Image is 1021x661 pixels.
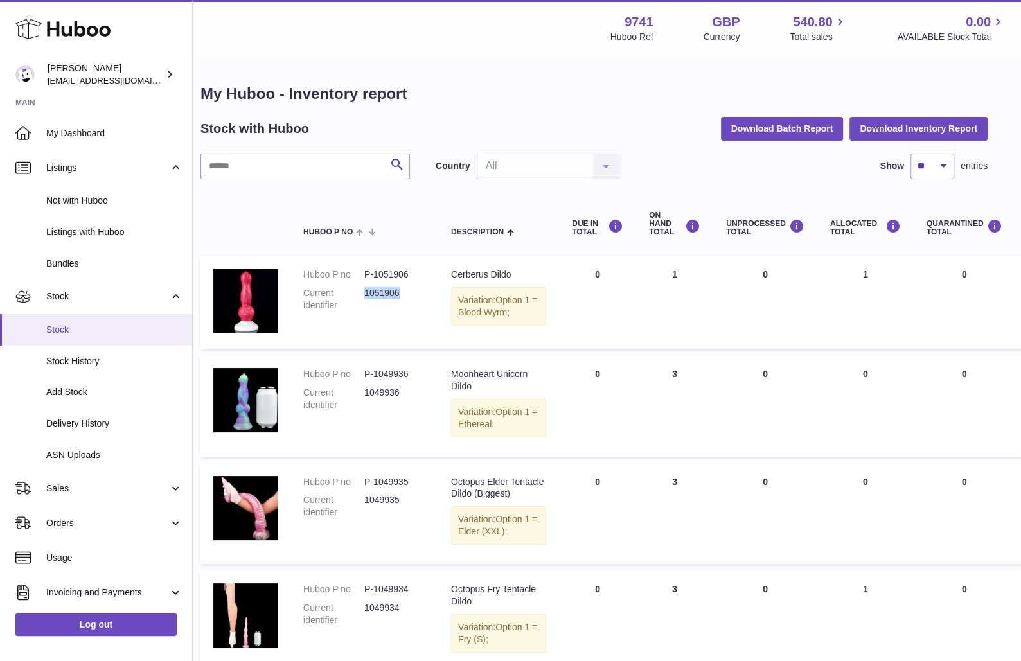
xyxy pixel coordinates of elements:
[46,418,182,430] span: Delivery History
[364,476,425,488] dd: P-1049935
[46,195,182,207] span: Not with Huboo
[303,476,364,488] dt: Huboo P no
[15,613,177,636] a: Log out
[966,13,991,31] span: 0.00
[364,583,425,595] dd: P-1049934
[48,62,163,87] div: [PERSON_NAME]
[46,586,169,599] span: Invoicing and Payments
[46,290,169,303] span: Stock
[897,31,1006,43] span: AVAILABLE Stock Total
[713,256,817,349] td: 0
[713,463,817,565] td: 0
[451,476,546,500] div: Octopus Elder Tentacle Dildo (Biggest)
[303,494,364,518] dt: Current identifier
[15,65,35,84] img: ajcmarketingltd@gmail.com
[817,463,914,565] td: 0
[790,31,847,43] span: Total sales
[830,219,901,236] div: ALLOCATED Total
[962,269,967,279] span: 0
[46,258,182,270] span: Bundles
[213,368,278,432] img: product image
[213,476,278,540] img: product image
[572,219,623,236] div: DUE IN TOTAL
[458,514,537,536] span: Option 1 = Elder (XXL);
[962,477,967,487] span: 0
[897,13,1006,43] a: 0.00 AVAILABLE Stock Total
[458,622,537,644] span: Option 1 = Fry (S);
[451,614,546,653] div: Variation:
[726,219,804,236] div: UNPROCESSED Total
[46,449,182,461] span: ASN Uploads
[46,517,169,529] span: Orders
[200,84,988,104] h1: My Huboo - Inventory report
[303,387,364,411] dt: Current identifier
[303,287,364,312] dt: Current identifier
[559,355,636,457] td: 0
[610,31,653,43] div: Huboo Ref
[636,463,713,565] td: 3
[559,463,636,565] td: 0
[364,387,425,411] dd: 1049936
[636,355,713,457] td: 3
[46,386,182,398] span: Add Stock
[200,120,309,137] h2: Stock with Huboo
[625,13,653,31] strong: 9741
[48,75,189,85] span: [EMAIL_ADDRESS][DOMAIN_NAME]
[451,287,546,326] div: Variation:
[458,295,537,317] span: Option 1 = Blood Wyrm;
[790,13,847,43] a: 540.80 Total sales
[451,228,504,236] span: Description
[451,506,546,545] div: Variation:
[961,160,988,172] span: entries
[46,127,182,139] span: My Dashboard
[451,399,546,437] div: Variation:
[364,368,425,380] dd: P-1049936
[817,355,914,457] td: 0
[649,211,700,237] div: ON HAND Total
[364,287,425,312] dd: 1051906
[559,256,636,349] td: 0
[364,269,425,281] dd: P-1051906
[436,160,470,172] label: Country
[817,256,914,349] td: 1
[451,368,546,392] div: Moonheart Unicorn Dildo
[880,160,904,172] label: Show
[303,368,364,380] dt: Huboo P no
[962,584,967,594] span: 0
[46,162,169,174] span: Listings
[46,324,182,336] span: Stock
[303,228,353,236] span: Huboo P no
[46,355,182,367] span: Stock History
[849,117,988,140] button: Download Inventory Report
[713,355,817,457] td: 0
[364,494,425,518] dd: 1049935
[962,369,967,379] span: 0
[213,583,278,648] img: product image
[213,269,278,333] img: product image
[364,602,425,626] dd: 1049934
[712,13,740,31] strong: GBP
[451,583,546,608] div: Octopus Fry Tentacle Dildo
[451,269,546,281] div: Cerberus Dildo
[927,219,1002,236] div: QUARANTINED Total
[704,31,740,43] div: Currency
[46,552,182,564] span: Usage
[46,226,182,238] span: Listings with Huboo
[793,13,832,31] span: 540.80
[458,407,537,429] span: Option 1 = Ethereal;
[46,482,169,495] span: Sales
[636,256,713,349] td: 1
[303,602,364,626] dt: Current identifier
[303,269,364,281] dt: Huboo P no
[303,583,364,595] dt: Huboo P no
[721,117,844,140] button: Download Batch Report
